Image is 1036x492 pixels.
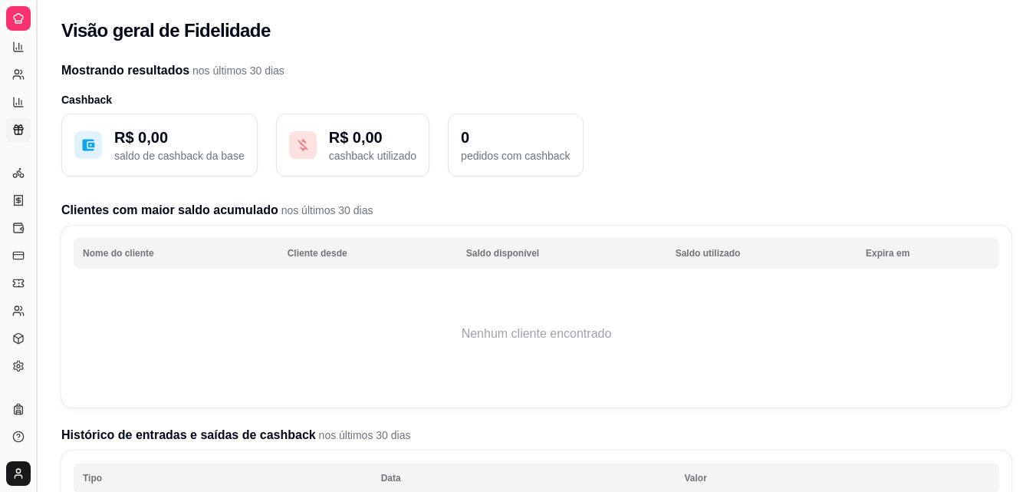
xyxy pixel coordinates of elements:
[61,426,1011,444] h2: Histórico de entradas e saídas de cashback
[276,114,429,177] button: R$ 0,00cashback utilizado
[278,238,457,269] th: Cliente desde
[666,238,857,269] th: Saldo utilizado
[457,238,666,269] th: Saldo disponível
[189,64,284,77] span: nos últimos 30 dias
[461,148,570,163] p: pedidos com cashback
[74,272,999,395] td: Nenhum cliente encontrado
[857,238,999,269] th: Expira em
[61,18,271,43] h2: Visão geral de Fidelidade
[329,148,416,163] p: cashback utilizado
[461,127,570,148] p: 0
[61,61,1011,80] h2: Mostrando resultados
[114,127,245,148] p: R$ 0,00
[316,429,411,441] span: nos últimos 30 dias
[61,201,1011,220] h2: Clientes com maior saldo acumulado
[74,238,278,269] th: Nome do cliente
[61,92,1011,107] h3: Cashback
[329,127,416,148] p: R$ 0,00
[114,148,245,163] p: saldo de cashback da base
[278,204,373,216] span: nos últimos 30 dias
